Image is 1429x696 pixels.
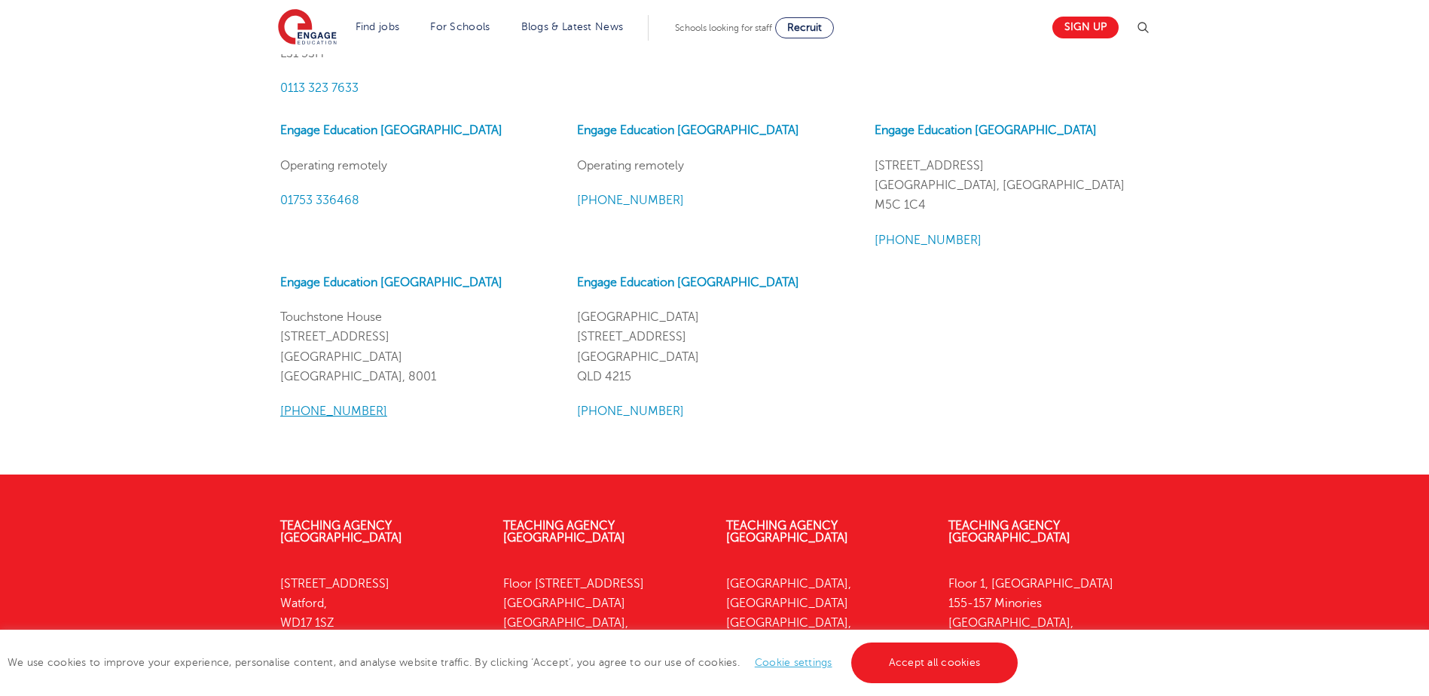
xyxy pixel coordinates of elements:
span: Schools looking for staff [675,23,772,33]
a: For Schools [430,21,490,32]
a: Teaching Agency [GEOGRAPHIC_DATA] [280,519,402,545]
a: Engage Education [GEOGRAPHIC_DATA] [280,124,502,137]
p: Operating remotely [280,156,554,176]
a: 01753 336468 [280,194,359,207]
a: Call phone number 0113 323 7633 [280,81,359,95]
a: Sign up [1052,17,1119,38]
a: Recruit [775,17,834,38]
a: Teaching Agency [GEOGRAPHIC_DATA] [726,519,848,545]
img: Engage Education [278,9,337,47]
a: Teaching Agency [GEOGRAPHIC_DATA] [503,519,625,545]
span: Recruit [787,22,822,33]
a: [PHONE_NUMBER] [875,234,982,247]
a: [PHONE_NUMBER] [577,194,684,207]
a: Engage Education [GEOGRAPHIC_DATA] [577,276,799,289]
span: We use cookies to improve your experience, personalise content, and analyse website traffic. By c... [8,657,1021,668]
p: [STREET_ADDRESS] Watford, WD17 1SZ 01923 281040 [280,574,481,673]
a: [PHONE_NUMBER] [577,404,684,418]
a: Engage Education [GEOGRAPHIC_DATA] [577,124,799,137]
p: [GEOGRAPHIC_DATA] [STREET_ADDRESS] [GEOGRAPHIC_DATA] QLD 4215 [577,307,851,386]
p: Floor 1, [GEOGRAPHIC_DATA] 155-157 Minories [GEOGRAPHIC_DATA], EC3N 1LJ 0333 150 8020 [948,574,1149,693]
a: Teaching Agency [GEOGRAPHIC_DATA] [948,519,1070,545]
p: [STREET_ADDRESS] [GEOGRAPHIC_DATA], [GEOGRAPHIC_DATA] M5C 1C4 [875,156,1149,215]
p: Touchstone House [STREET_ADDRESS] [GEOGRAPHIC_DATA] [GEOGRAPHIC_DATA], 8001 [280,307,554,386]
p: Operating remotely [577,156,851,176]
a: Cookie settings [755,657,832,668]
a: Blogs & Latest News [521,21,624,32]
a: [PHONE_NUMBER] [280,404,387,418]
a: Engage Education [GEOGRAPHIC_DATA] [280,276,502,289]
p: Floor [STREET_ADDRESS] [GEOGRAPHIC_DATA] [GEOGRAPHIC_DATA], BN1 3XF 01273 447633 [503,574,704,693]
a: Engage Education [GEOGRAPHIC_DATA] [875,124,1097,137]
a: Accept all cookies [851,643,1018,683]
p: [GEOGRAPHIC_DATA], [GEOGRAPHIC_DATA] [GEOGRAPHIC_DATA], LS1 5SH 0113 323 7633 [726,574,927,693]
a: Find jobs [356,21,400,32]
